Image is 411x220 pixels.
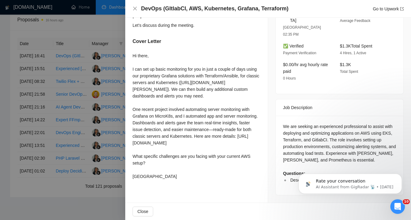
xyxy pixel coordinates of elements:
iframe: Intercom notifications message [289,161,411,204]
span: export [400,7,404,11]
span: 4 Hires, 1 Active [340,51,366,55]
span: Payment Verification [283,51,316,55]
button: Close [133,6,137,11]
iframe: Intercom live chat [390,199,405,214]
h4: DevOps (GItlabCI, AWS, Kubernetes, Grafana, Terraform) [141,5,288,12]
div: Job Description [283,99,396,116]
span: $0.00/hr avg hourly rate paid [283,62,328,74]
span: Total Spent [340,69,358,74]
span: $1.3K [340,62,351,67]
div: We are seeking an experienced professional to assist with deploying and optimizing applications o... [283,123,396,183]
span: $1.3K Total Spent [340,44,372,48]
span: ✅ Verified [283,44,304,48]
span: 0 Hours [283,76,296,80]
div: Hi there, I can set up basic monitoring for you in just a couple of days using our proprietary Gr... [133,52,261,180]
span: Average Feedback [340,19,371,23]
span: 10 [403,199,410,204]
div: Let's discuss during the meeting. [133,22,261,29]
span: close [133,6,137,11]
button: Close [133,207,153,216]
span: Close [137,208,148,215]
span: [GEOGRAPHIC_DATA] 02:35 PM [283,25,321,37]
a: Go to Upworkexport [373,6,404,11]
strong: Questions: [283,171,305,176]
h5: Cover Letter [133,38,161,45]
